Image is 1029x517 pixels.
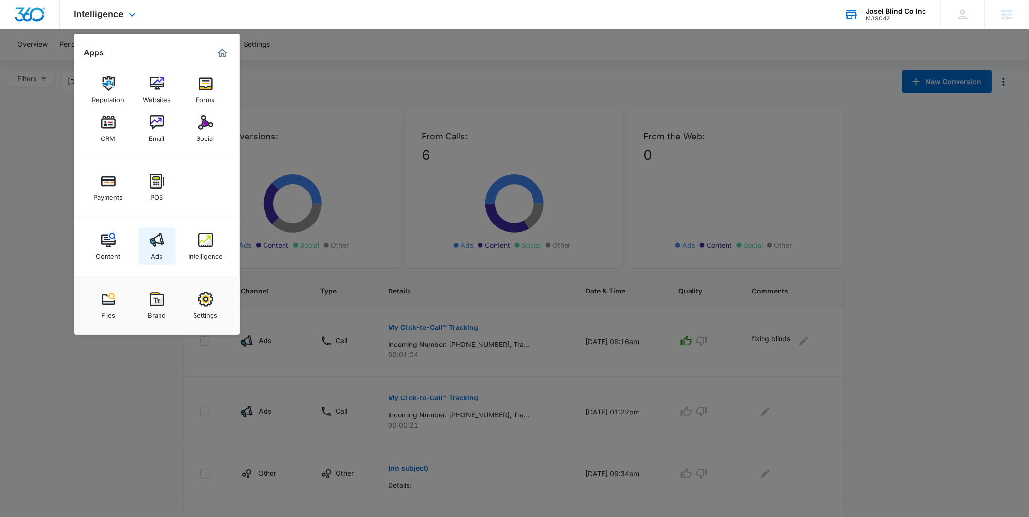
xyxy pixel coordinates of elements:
[16,25,23,33] img: website_grey.svg
[139,287,176,324] a: Brand
[866,15,926,22] div: account id
[866,7,926,15] div: account name
[139,169,176,206] a: POS
[27,16,48,23] div: v 4.0.25
[139,110,176,147] a: Email
[196,91,215,103] div: Forms
[151,247,163,260] div: Ads
[197,130,214,142] div: Social
[148,307,166,319] div: Brand
[90,110,127,147] a: CRM
[90,71,127,108] a: Reputation
[26,56,34,64] img: tab_domain_overview_orange.svg
[194,307,218,319] div: Settings
[84,48,104,57] h2: Apps
[101,130,116,142] div: CRM
[187,287,224,324] a: Settings
[90,287,127,324] a: Files
[92,91,124,103] div: Reputation
[16,16,23,23] img: logo_orange.svg
[188,247,223,260] div: Intelligence
[97,56,105,64] img: tab_keywords_by_traffic_grey.svg
[187,228,224,265] a: Intelligence
[187,110,224,147] a: Social
[214,45,230,61] a: Marketing 360® Dashboard
[187,71,224,108] a: Forms
[90,169,127,206] a: Payments
[107,57,164,64] div: Keywords by Traffic
[96,247,121,260] div: Content
[25,25,107,33] div: Domain: [DOMAIN_NAME]
[74,9,124,19] span: Intelligence
[139,71,176,108] a: Websites
[151,189,163,201] div: POS
[143,91,171,103] div: Websites
[149,130,165,142] div: Email
[101,307,115,319] div: Files
[94,189,123,201] div: Payments
[139,228,176,265] a: Ads
[90,228,127,265] a: Content
[37,57,87,64] div: Domain Overview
